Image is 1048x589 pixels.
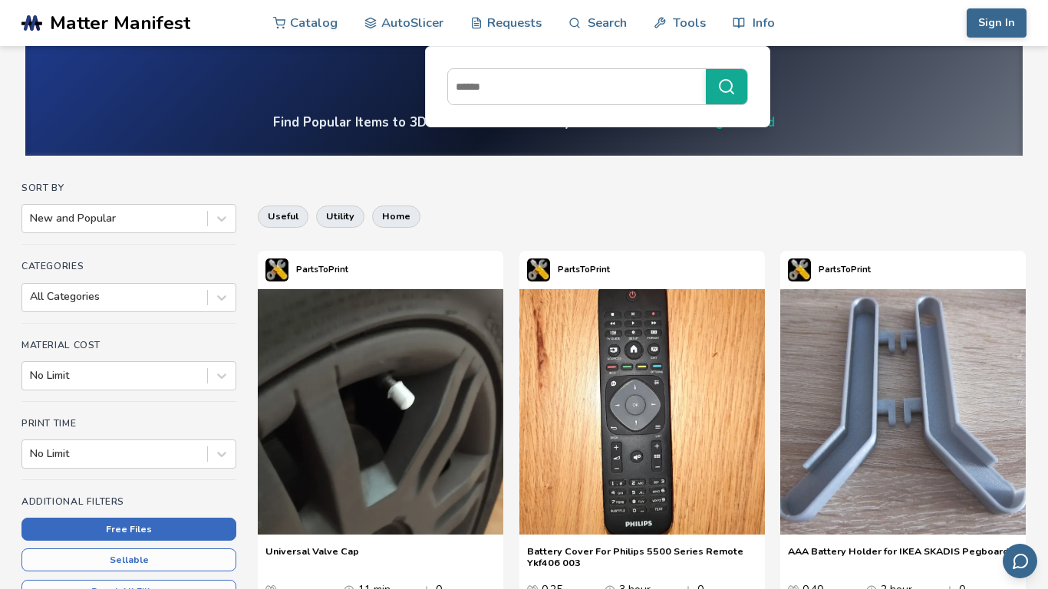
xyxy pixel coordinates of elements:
[258,251,356,289] a: PartsToPrint's profilePartsToPrint
[527,545,757,568] a: Battery Cover For Philips 5500 Series Remote Ykf406 003
[819,262,871,278] p: PartsToPrint
[21,261,236,271] h4: Categories
[21,183,236,193] h4: Sort By
[519,251,618,289] a: PartsToPrint's profilePartsToPrint
[316,206,364,227] button: utility
[21,548,236,571] button: Sellable
[21,340,236,350] h4: Material Cost
[21,496,236,507] h4: Additional Filters
[30,370,33,382] input: No Limit
[788,545,1009,568] a: AAA Battery Holder for IKEA SKADIS Pegboard
[265,258,288,281] img: PartsToPrint's profile
[662,114,775,131] a: No Slicing Needed
[273,114,775,131] h4: Find Popular Items to 3D Print. Download Ready to Print Files.
[258,206,308,227] button: useful
[30,212,33,225] input: New and Popular
[527,258,550,281] img: PartsToPrint's profile
[967,8,1027,38] button: Sign In
[1003,544,1037,578] button: Send feedback via email
[30,291,33,303] input: All Categories
[265,545,359,568] a: Universal Valve Cap
[21,418,236,429] h4: Print Time
[780,251,878,289] a: PartsToPrint's profilePartsToPrint
[50,12,190,34] span: Matter Manifest
[558,262,610,278] p: PartsToPrint
[296,262,348,278] p: PartsToPrint
[788,258,811,281] img: PartsToPrint's profile
[372,206,420,227] button: home
[21,518,236,541] button: Free Files
[30,448,33,460] input: No Limit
